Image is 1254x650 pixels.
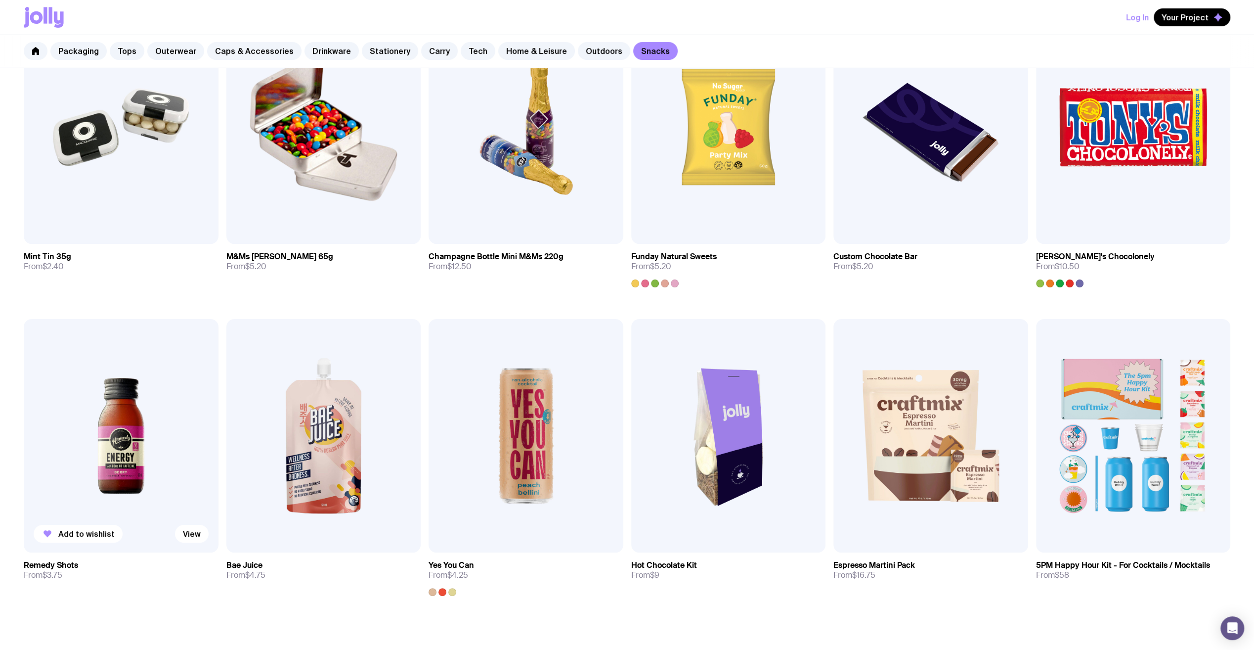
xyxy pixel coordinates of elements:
span: $5.20 [852,261,873,272]
h3: M&Ms [PERSON_NAME] 65g [226,252,333,262]
h3: [PERSON_NAME]'s Chocolonely [1036,252,1155,262]
span: $9 [650,570,659,580]
span: $12.50 [447,261,472,272]
button: Your Project [1154,8,1230,26]
span: Your Project [1162,12,1209,22]
a: Stationery [362,42,418,60]
a: Packaging [50,42,107,60]
a: Funday Natural SweetsFrom$5.20 [631,244,826,287]
a: Bae JuiceFrom$4.75 [226,553,421,588]
button: Log In [1126,8,1149,26]
a: Outerwear [147,42,204,60]
span: From [226,262,266,272]
div: Open Intercom Messenger [1220,616,1244,640]
span: From [429,262,472,272]
button: Add to wishlist [34,525,123,543]
span: $3.75 [43,570,62,580]
h3: Bae Juice [226,560,262,570]
span: Add to wishlist [58,529,115,539]
h3: Custom Chocolate Bar [833,252,917,262]
span: $58 [1055,570,1069,580]
span: $16.75 [852,570,875,580]
h3: Mint Tin 35g [24,252,71,262]
h3: 5PM Happy Hour Kit - For Cocktails / Mocktails [1036,560,1210,570]
a: View [175,525,209,543]
span: From [631,570,659,580]
a: Tech [461,42,495,60]
span: From [429,570,468,580]
a: Outdoors [578,42,630,60]
a: [PERSON_NAME]'s ChocolonelyFrom$10.50 [1036,244,1231,287]
span: $4.25 [447,570,468,580]
span: $4.75 [245,570,265,580]
a: Caps & Accessories [207,42,302,60]
span: From [833,570,875,580]
a: Custom Chocolate BarFrom$5.20 [833,244,1028,279]
span: From [24,262,64,272]
a: Carry [421,42,458,60]
span: From [1036,570,1069,580]
a: Espresso Martini PackFrom$16.75 [833,553,1028,588]
h3: Remedy Shots [24,560,78,570]
span: From [1036,262,1080,272]
a: Yes You CanFrom$4.25 [429,553,623,596]
span: From [631,262,671,272]
a: 5PM Happy Hour Kit - For Cocktails / MocktailsFrom$58 [1036,553,1231,588]
span: From [226,570,265,580]
h3: Champagne Bottle Mini M&Ms 220g [429,252,563,262]
a: Drinkware [304,42,359,60]
a: Tops [110,42,144,60]
a: M&Ms [PERSON_NAME] 65gFrom$5.20 [226,244,421,279]
span: $2.40 [43,261,64,272]
h3: Espresso Martini Pack [833,560,915,570]
span: $5.20 [245,261,266,272]
span: From [24,570,62,580]
a: Snacks [633,42,678,60]
a: Hot Chocolate KitFrom$9 [631,553,826,588]
span: From [833,262,873,272]
a: Home & Leisure [498,42,575,60]
span: $5.20 [650,261,671,272]
a: Champagne Bottle Mini M&Ms 220gFrom$12.50 [429,244,623,279]
h3: Funday Natural Sweets [631,252,717,262]
h3: Hot Chocolate Kit [631,560,697,570]
a: Mint Tin 35gFrom$2.40 [24,244,218,279]
span: $10.50 [1055,261,1080,272]
a: Remedy ShotsFrom$3.75 [24,553,218,588]
h3: Yes You Can [429,560,474,570]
